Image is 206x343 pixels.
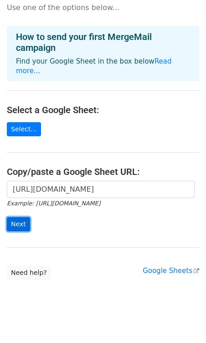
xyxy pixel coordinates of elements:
[143,267,199,275] a: Google Sheets
[160,299,206,343] iframe: Chat Widget
[16,31,190,53] h4: How to send your first MergeMail campaign
[7,181,195,198] input: Paste your Google Sheet URL here
[16,57,190,76] p: Find your Google Sheet in the box below
[7,122,41,136] a: Select...
[7,200,100,207] small: Example: [URL][DOMAIN_NAME]
[16,57,172,75] a: Read more...
[7,166,199,177] h4: Copy/paste a Google Sheet URL:
[7,104,199,115] h4: Select a Google Sheet:
[7,266,51,280] a: Need help?
[7,3,199,12] p: Use one of the options below...
[7,217,30,231] input: Next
